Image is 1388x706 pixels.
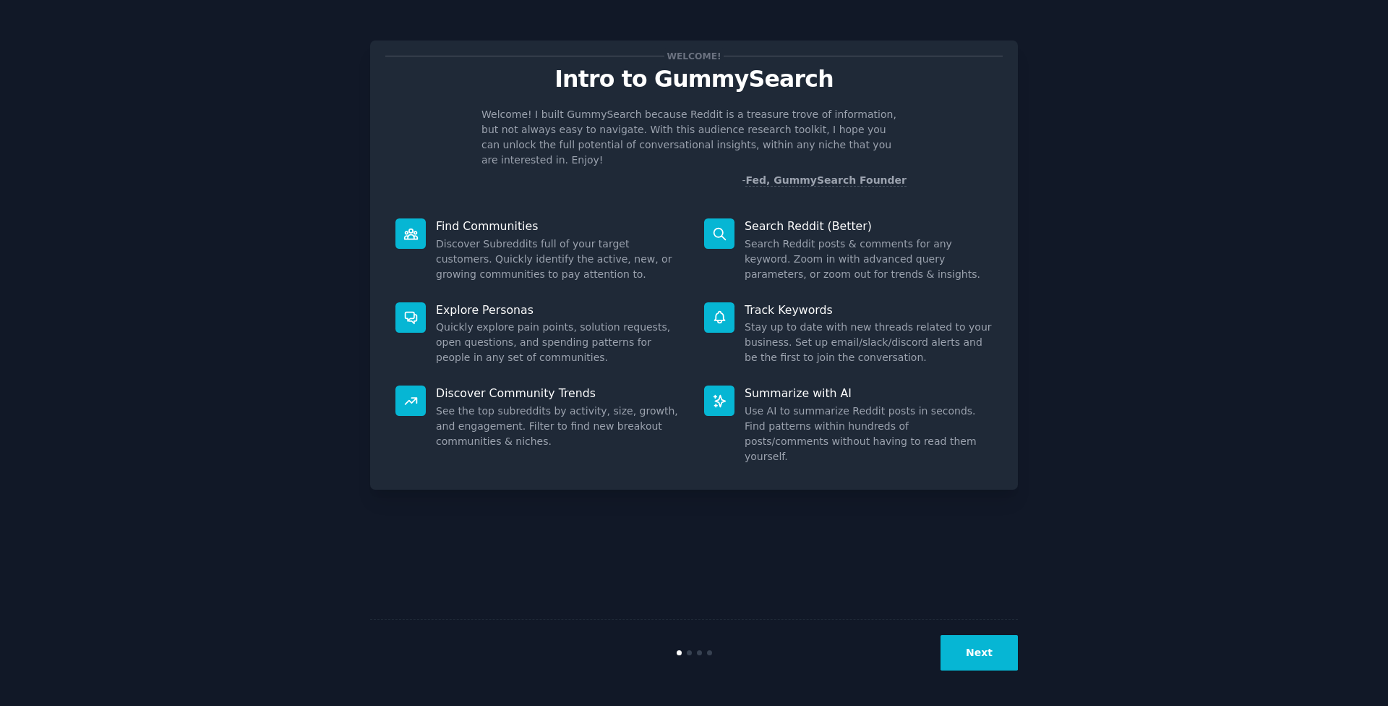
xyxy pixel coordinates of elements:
dd: Use AI to summarize Reddit posts in seconds. Find patterns within hundreds of posts/comments with... [745,404,993,464]
p: Search Reddit (Better) [745,218,993,234]
p: Explore Personas [436,302,684,318]
p: Summarize with AI [745,386,993,401]
span: Welcome! [664,48,724,64]
p: Discover Community Trends [436,386,684,401]
p: Find Communities [436,218,684,234]
dd: Quickly explore pain points, solution requests, open questions, and spending patterns for people ... [436,320,684,365]
a: Fed, GummySearch Founder [745,174,907,187]
p: Intro to GummySearch [385,67,1003,92]
dd: Stay up to date with new threads related to your business. Set up email/slack/discord alerts and ... [745,320,993,365]
div: - [742,173,907,188]
dd: Search Reddit posts & comments for any keyword. Zoom in with advanced query parameters, or zoom o... [745,237,993,282]
p: Welcome! I built GummySearch because Reddit is a treasure trove of information, but not always ea... [481,107,907,168]
dd: Discover Subreddits full of your target customers. Quickly identify the active, new, or growing c... [436,237,684,282]
p: Track Keywords [745,302,993,318]
button: Next [941,635,1018,671]
dd: See the top subreddits by activity, size, growth, and engagement. Filter to find new breakout com... [436,404,684,449]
